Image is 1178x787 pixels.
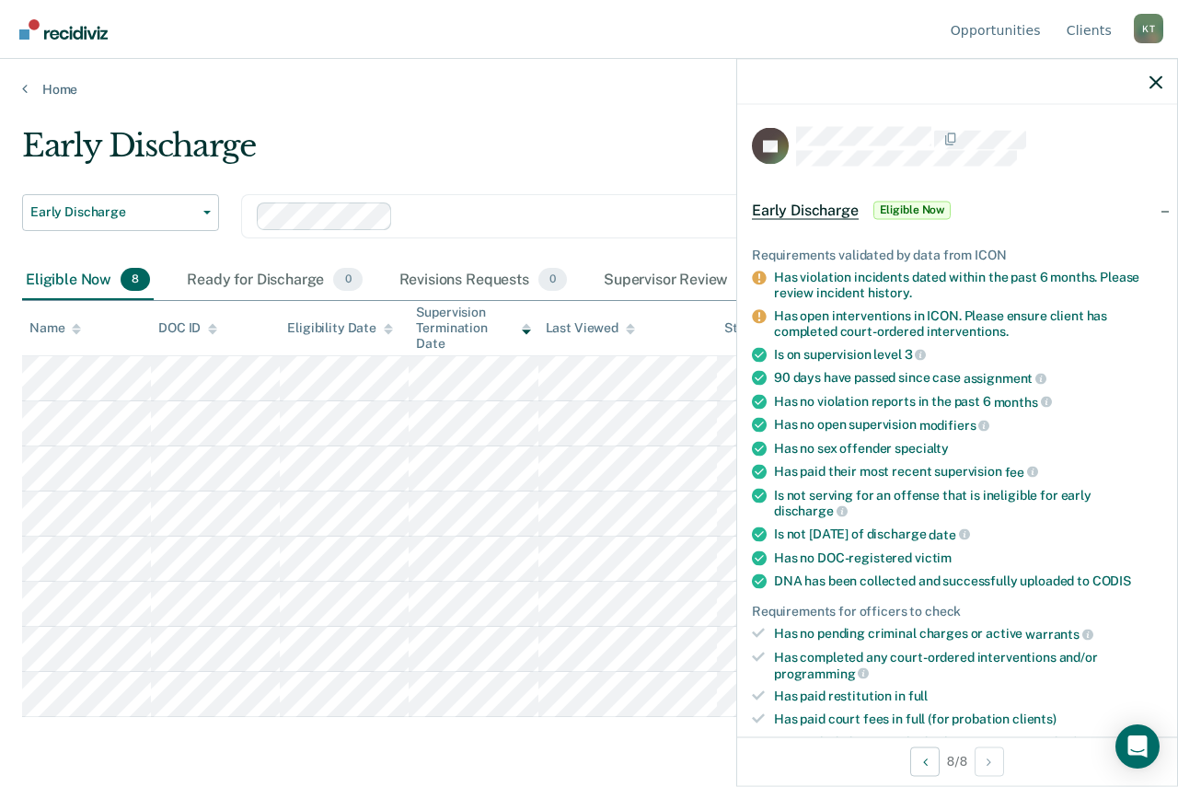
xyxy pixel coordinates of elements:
[416,305,530,351] div: Supervision Termination Date
[22,81,1156,98] a: Home
[1092,573,1131,587] span: CODIS
[774,550,1162,565] div: Has no DOC-registered
[29,320,81,336] div: Name
[975,746,1004,776] button: Next Opportunity
[964,370,1046,385] span: assignment
[774,370,1162,387] div: 90 days have passed since case
[158,320,217,336] div: DOC ID
[774,689,1162,704] div: Has paid restitution in
[774,626,1162,642] div: Has no pending criminal charges or active
[774,573,1162,588] div: DNA has been collected and successfully uploaded to
[752,247,1162,262] div: Requirements validated by data from ICON
[910,746,940,776] button: Previous Opportunity
[774,734,1162,765] div: Not excluded from early discharge via court order (for probation clients
[873,201,952,219] span: Eligible Now
[737,180,1177,239] div: Early DischargeEligible Now
[905,347,927,362] span: 3
[774,712,1162,727] div: Has paid court fees in full (for probation
[774,526,1162,542] div: Is not [DATE] of discharge
[1134,14,1163,43] div: K T
[22,127,1082,179] div: Early Discharge
[774,346,1162,363] div: Is on supervision level
[333,268,362,292] span: 0
[774,503,848,518] span: discharge
[600,260,770,301] div: Supervisor Review
[724,320,764,336] div: Status
[19,19,108,40] img: Recidiviz
[22,260,154,301] div: Eligible Now
[774,270,1162,301] div: Has violation incidents dated within the past 6 months. Please review incident history.
[929,527,969,541] span: date
[1012,712,1057,726] span: clients)
[774,665,869,680] span: programming
[121,268,150,292] span: 8
[183,260,365,301] div: Ready for Discharge
[538,268,567,292] span: 0
[287,320,393,336] div: Eligibility Date
[774,649,1162,680] div: Has completed any court-ordered interventions and/or
[915,550,952,564] span: victim
[30,204,196,220] span: Early Discharge
[774,463,1162,480] div: Has paid their most recent supervision
[774,440,1162,456] div: Has no sex offender
[546,320,635,336] div: Last Viewed
[1134,14,1163,43] button: Profile dropdown button
[752,201,859,219] span: Early Discharge
[1025,627,1093,642] span: warrants
[994,394,1052,409] span: months
[774,307,1162,339] div: Has open interventions in ICON. Please ensure client has completed court-ordered interventions.
[1115,724,1160,769] div: Open Intercom Messenger
[1005,464,1038,479] span: fee
[919,418,990,433] span: modifiers
[774,487,1162,518] div: Is not serving for an offense that is ineligible for early
[774,393,1162,410] div: Has no violation reports in the past 6
[895,440,949,455] span: specialty
[774,417,1162,434] div: Has no open supervision
[396,260,571,301] div: Revisions Requests
[752,603,1162,619] div: Requirements for officers to check
[908,689,928,703] span: full
[737,736,1177,785] div: 8 / 8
